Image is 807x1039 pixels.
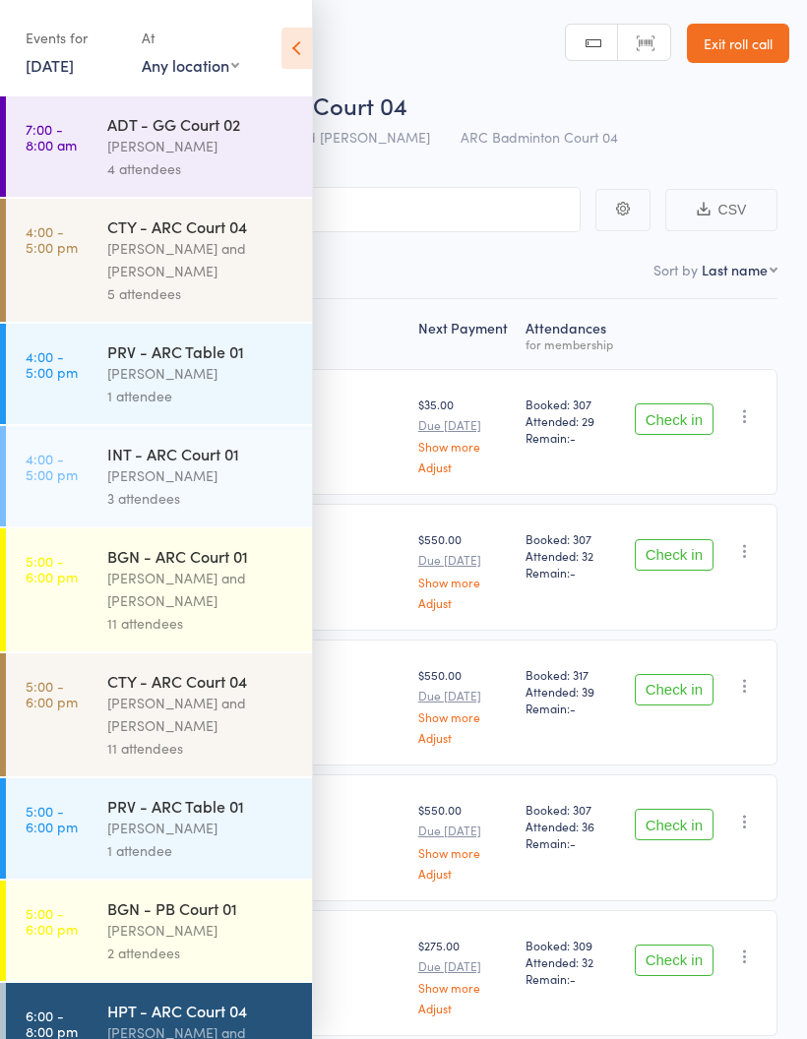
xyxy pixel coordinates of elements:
a: 4:00 -5:00 pmINT - ARC Court 01[PERSON_NAME]3 attendees [6,426,312,526]
span: Booked: 309 [526,937,615,953]
a: 5:00 -6:00 pmBGN - ARC Court 01[PERSON_NAME] and [PERSON_NAME]11 attendees [6,528,312,651]
time: 5:00 - 6:00 pm [26,678,78,709]
div: BGN - PB Court 01 [107,897,295,919]
a: 4:00 -5:00 pmPRV - ARC Table 01[PERSON_NAME]1 attendee [6,324,312,424]
div: 1 attendee [107,839,295,862]
a: Show more [418,710,510,723]
div: [PERSON_NAME] [107,817,295,839]
span: Remain: [526,834,615,851]
span: - [570,834,576,851]
a: Adjust [418,731,510,744]
button: Check in [635,539,714,571]
span: Remain: [526,970,615,987]
button: Check in [635,809,714,840]
span: Booked: 307 [526,396,615,412]
div: CTY - ARC Court 04 [107,670,295,692]
div: 1 attendee [107,385,295,407]
div: Next Payment [410,308,518,360]
div: CTY - ARC Court 04 [107,215,295,237]
div: At [142,22,239,54]
span: Attended: 39 [526,683,615,700]
button: Check in [635,403,714,435]
a: Exit roll call [687,24,789,63]
div: Last name [702,260,768,279]
div: 2 attendees [107,942,295,964]
span: Attended: 32 [526,547,615,564]
button: Check in [635,945,714,976]
small: Due [DATE] [418,959,510,973]
time: 6:00 - 8:00 pm [26,1008,78,1039]
span: Attended: 29 [526,412,615,429]
a: Adjust [418,1002,510,1014]
small: Due [DATE] [418,689,510,703]
div: Atten­dances [518,308,623,360]
time: 5:00 - 6:00 pm [26,553,78,584]
a: Show more [418,846,510,859]
div: [PERSON_NAME] [107,362,295,385]
div: 5 attendees [107,282,295,305]
a: Show more [418,576,510,588]
span: ARC Badminton Court 04 [461,127,618,147]
small: Due [DATE] [418,824,510,837]
div: 11 attendees [107,737,295,760]
div: PRV - ARC Table 01 [107,795,295,817]
span: - [570,564,576,581]
a: 5:00 -6:00 pmBGN - PB Court 01[PERSON_NAME]2 attendees [6,881,312,981]
a: [DATE] [26,54,74,76]
div: PRV - ARC Table 01 [107,340,295,362]
span: Remain: [526,429,615,446]
a: Show more [418,440,510,453]
span: Remain: [526,700,615,716]
span: Booked: 307 [526,801,615,818]
a: Adjust [418,460,510,473]
div: [PERSON_NAME] [107,464,295,487]
div: HPT - ARC Court 04 [107,1000,295,1021]
div: [PERSON_NAME] and [PERSON_NAME] [107,237,295,282]
div: BGN - ARC Court 01 [107,545,295,567]
span: Attended: 32 [526,953,615,970]
a: 5:00 -6:00 pmPRV - ARC Table 01[PERSON_NAME]1 attendee [6,778,312,879]
small: Due [DATE] [418,553,510,567]
button: CSV [665,189,777,231]
label: Sort by [653,260,698,279]
div: for membership [526,337,615,350]
div: $550.00 [418,801,510,879]
span: Booked: 307 [526,530,615,547]
button: Check in [635,674,714,705]
div: [PERSON_NAME] [107,919,295,942]
a: 4:00 -5:00 pmCTY - ARC Court 04[PERSON_NAME] and [PERSON_NAME]5 attendees [6,199,312,322]
small: Due [DATE] [418,418,510,432]
div: [PERSON_NAME] [107,135,295,157]
a: Adjust [418,867,510,880]
time: 5:00 - 6:00 pm [26,905,78,937]
a: Show more [418,981,510,994]
span: - [570,700,576,716]
div: 3 attendees [107,487,295,510]
div: $550.00 [418,666,510,744]
span: Remain: [526,564,615,581]
time: 4:00 - 5:00 pm [26,223,78,255]
a: Adjust [418,596,510,609]
div: $275.00 [418,937,510,1014]
div: 4 attendees [107,157,295,180]
div: [PERSON_NAME] and [PERSON_NAME] [107,692,295,737]
time: 4:00 - 5:00 pm [26,451,78,482]
div: $35.00 [418,396,510,473]
a: 7:00 -8:00 amADT - GG Court 02[PERSON_NAME]4 attendees [6,96,312,197]
div: 11 attendees [107,612,295,635]
span: Booked: 317 [526,666,615,683]
time: 4:00 - 5:00 pm [26,348,78,380]
div: Events for [26,22,122,54]
div: INT - ARC Court 01 [107,443,295,464]
div: Any location [142,54,239,76]
div: [PERSON_NAME] and [PERSON_NAME] [107,567,295,612]
a: 5:00 -6:00 pmCTY - ARC Court 04[PERSON_NAME] and [PERSON_NAME]11 attendees [6,653,312,776]
div: $550.00 [418,530,510,608]
div: ADT - GG Court 02 [107,113,295,135]
time: 7:00 - 8:00 am [26,121,77,153]
span: Attended: 36 [526,818,615,834]
span: - [570,970,576,987]
span: - [570,429,576,446]
time: 5:00 - 6:00 pm [26,803,78,834]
